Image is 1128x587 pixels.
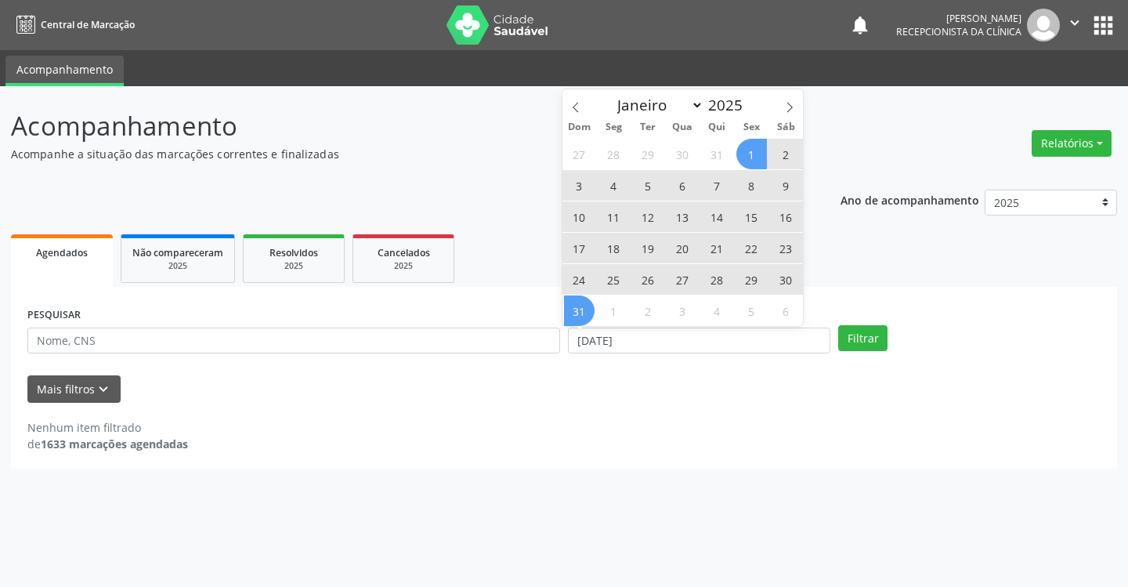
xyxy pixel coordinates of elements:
span: Agosto 19, 2025 [633,233,663,263]
p: Acompanhe a situação das marcações correntes e finalizadas [11,146,785,162]
span: Agosto 31, 2025 [564,295,595,326]
button: apps [1090,12,1117,39]
span: Setembro 4, 2025 [702,295,732,326]
i: keyboard_arrow_down [95,381,112,398]
div: de [27,436,188,452]
span: Agosto 14, 2025 [702,201,732,232]
div: 2025 [255,260,333,272]
span: Sex [734,122,768,132]
span: Seg [596,122,631,132]
span: Agosto 21, 2025 [702,233,732,263]
span: Agosto 22, 2025 [736,233,767,263]
span: Setembro 1, 2025 [598,295,629,326]
div: Nenhum item filtrado [27,419,188,436]
span: Setembro 5, 2025 [736,295,767,326]
span: Agosto 30, 2025 [771,264,801,295]
label: PESQUISAR [27,303,81,328]
div: [PERSON_NAME] [896,12,1021,25]
div: 2025 [132,260,223,272]
p: Acompanhamento [11,107,785,146]
span: Sáb [768,122,803,132]
button: notifications [849,14,871,36]
span: Julho 27, 2025 [564,139,595,169]
span: Agosto 28, 2025 [702,264,732,295]
div: 2025 [364,260,443,272]
span: Agosto 9, 2025 [771,170,801,201]
span: Agosto 10, 2025 [564,201,595,232]
button:  [1060,9,1090,42]
span: Agosto 6, 2025 [667,170,698,201]
span: Agosto 8, 2025 [736,170,767,201]
span: Setembro 6, 2025 [771,295,801,326]
a: Central de Marcação [11,12,135,38]
span: Agosto 23, 2025 [771,233,801,263]
i:  [1066,14,1083,31]
span: Julho 30, 2025 [667,139,698,169]
span: Agosto 12, 2025 [633,201,663,232]
span: Qui [700,122,734,132]
input: Nome, CNS [27,328,560,354]
span: Agosto 15, 2025 [736,201,767,232]
span: Setembro 3, 2025 [667,295,698,326]
span: Resolvidos [269,246,318,259]
strong: 1633 marcações agendadas [41,437,188,451]
span: Julho 31, 2025 [702,139,732,169]
span: Cancelados [378,246,430,259]
span: Agosto 11, 2025 [598,201,629,232]
input: Year [703,95,755,115]
span: Agosto 24, 2025 [564,264,595,295]
button: Filtrar [838,325,888,352]
select: Month [610,94,704,116]
a: Acompanhamento [5,56,124,86]
span: Agosto 17, 2025 [564,233,595,263]
span: Central de Marcação [41,18,135,31]
img: img [1027,9,1060,42]
button: Mais filtroskeyboard_arrow_down [27,375,121,403]
span: Agosto 26, 2025 [633,264,663,295]
span: Agosto 27, 2025 [667,264,698,295]
span: Qua [665,122,700,132]
span: Agosto 7, 2025 [702,170,732,201]
span: Agosto 29, 2025 [736,264,767,295]
span: Agosto 16, 2025 [771,201,801,232]
span: Agosto 2, 2025 [771,139,801,169]
span: Julho 28, 2025 [598,139,629,169]
span: Não compareceram [132,246,223,259]
span: Agosto 13, 2025 [667,201,698,232]
span: Ter [631,122,665,132]
span: Agendados [36,246,88,259]
span: Agosto 25, 2025 [598,264,629,295]
span: Agosto 5, 2025 [633,170,663,201]
span: Setembro 2, 2025 [633,295,663,326]
span: Recepcionista da clínica [896,25,1021,38]
span: Agosto 4, 2025 [598,170,629,201]
span: Agosto 20, 2025 [667,233,698,263]
p: Ano de acompanhamento [841,190,979,209]
span: Agosto 3, 2025 [564,170,595,201]
span: Agosto 1, 2025 [736,139,767,169]
button: Relatórios [1032,130,1112,157]
span: Dom [562,122,597,132]
input: Selecione um intervalo [568,328,830,354]
span: Agosto 18, 2025 [598,233,629,263]
span: Julho 29, 2025 [633,139,663,169]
